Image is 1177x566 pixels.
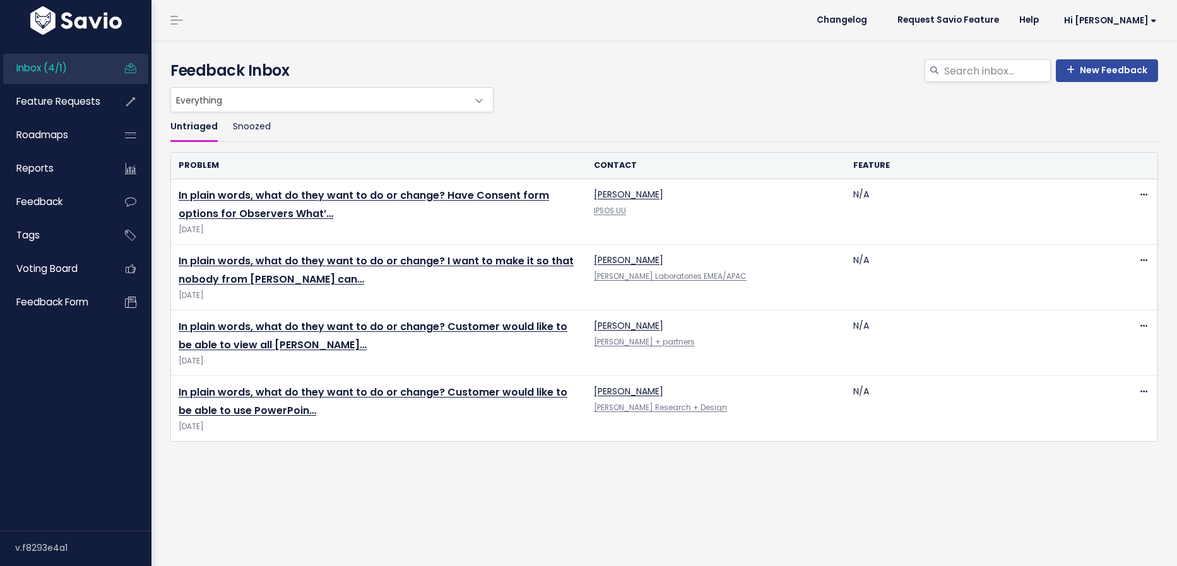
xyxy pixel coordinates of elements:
[179,289,579,302] span: [DATE]
[594,403,727,413] a: [PERSON_NAME] Research + Design
[171,153,586,179] th: Problem
[171,88,468,112] span: Everything
[1009,11,1049,30] a: Help
[233,112,271,142] a: Snoozed
[179,355,579,368] span: [DATE]
[3,288,105,317] a: Feedback form
[846,376,1105,442] td: N/A
[3,254,105,283] a: Voting Board
[846,153,1105,179] th: Feature
[16,61,67,74] span: Inbox (4/1)
[179,254,574,286] a: In plain words, what do they want to do or change? I want to make it so that nobody from [PERSON_...
[1064,16,1157,25] span: Hi [PERSON_NAME]
[16,262,78,275] span: Voting Board
[3,54,105,83] a: Inbox (4/1)
[943,59,1051,82] input: Search inbox...
[1056,59,1158,82] a: New Feedback
[179,188,549,221] a: In plain words, what do they want to do or change? Have Consent form options for Observers What’…
[3,87,105,116] a: Feature Requests
[16,228,40,242] span: Tags
[3,221,105,250] a: Tags
[170,112,1158,142] ul: Filter feature requests
[594,319,663,332] a: [PERSON_NAME]
[3,154,105,183] a: Reports
[846,179,1105,245] td: N/A
[887,11,1009,30] a: Request Savio Feature
[179,420,579,433] span: [DATE]
[16,95,100,108] span: Feature Requests
[16,195,62,208] span: Feedback
[16,162,54,175] span: Reports
[817,16,867,25] span: Changelog
[846,245,1105,310] td: N/A
[846,310,1105,376] td: N/A
[179,385,567,418] a: In plain words, what do they want to do or change? Customer would like to be able to use PowerPoin…
[27,6,125,35] img: logo-white.9d6f32f41409.svg
[3,121,105,150] a: Roadmaps
[179,223,579,237] span: [DATE]
[586,153,846,179] th: Contact
[3,187,105,216] a: Feedback
[1049,11,1167,30] a: Hi [PERSON_NAME]
[594,271,747,281] a: [PERSON_NAME] Laboratories EMEA/APAC
[594,337,695,347] a: [PERSON_NAME] + partners
[594,254,663,266] a: [PERSON_NAME]
[594,206,626,216] a: IPSOS UU
[170,87,494,112] span: Everything
[16,128,68,141] span: Roadmaps
[179,319,567,352] a: In plain words, what do they want to do or change? Customer would like to be able to view all [PE...
[15,531,151,564] div: v.f8293e4a1
[170,112,218,142] a: Untriaged
[594,188,663,201] a: [PERSON_NAME]
[594,385,663,398] a: [PERSON_NAME]
[170,59,1158,82] h4: Feedback Inbox
[16,295,88,309] span: Feedback form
